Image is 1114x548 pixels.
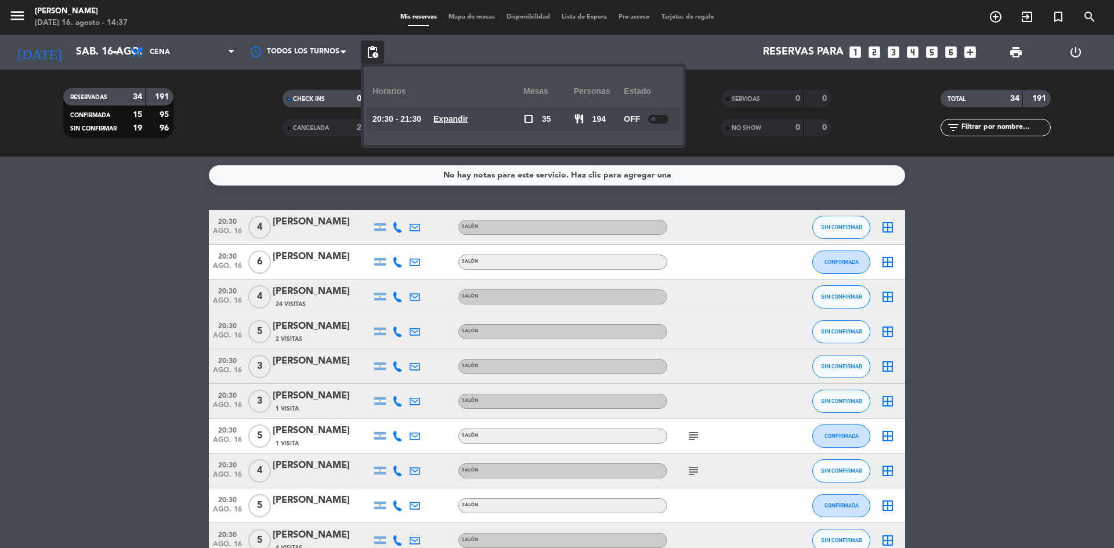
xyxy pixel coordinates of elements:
button: SIN CONFIRMAR [812,320,870,343]
button: CONFIRMADA [812,494,870,517]
span: 5 [248,494,271,517]
span: 4 [248,285,271,309]
i: power_settings_new [1069,45,1083,59]
span: 20:30 [213,492,242,506]
span: 5 [248,320,271,343]
div: [PERSON_NAME] [273,458,371,473]
i: [DATE] [9,39,70,65]
span: Salón [462,364,479,368]
span: Reservas para [763,46,844,58]
i: looks_4 [905,45,920,60]
div: [PERSON_NAME] [273,389,371,404]
span: ago. 16 [213,262,242,275]
span: Cena [150,48,170,56]
div: [PERSON_NAME] [273,215,371,230]
span: SIN CONFIRMAR [821,328,862,335]
div: [PERSON_NAME] [273,249,371,264]
i: border_all [881,220,895,234]
strong: 95 [160,111,171,119]
span: Salón [462,259,479,264]
i: border_all [881,429,895,443]
i: arrow_drop_down [108,45,122,59]
div: No hay notas para este servicio. Haz clic para agregar una [443,169,671,182]
span: 20:30 [213,527,242,540]
span: ago. 16 [213,506,242,519]
strong: 0 [357,95,361,103]
span: SERVIDAS [732,96,760,102]
span: CONFIRMADA [824,502,859,509]
strong: 0 [795,95,800,103]
i: border_all [881,325,895,339]
span: 20:30 [213,284,242,297]
span: 3 [248,390,271,413]
span: Salón [462,503,479,507]
span: 20:30 [213,249,242,262]
strong: 34 [133,93,142,101]
button: SIN CONFIRMAR [812,390,870,413]
span: Pre-acceso [613,14,656,20]
button: SIN CONFIRMAR [812,285,870,309]
div: [PERSON_NAME] [273,423,371,438]
u: Expandir [433,114,468,124]
span: 20:30 [213,214,242,227]
span: Salón [462,294,479,299]
span: Mis reservas [395,14,443,20]
div: [PERSON_NAME] [273,354,371,369]
span: Salón [462,433,479,438]
span: ago. 16 [213,471,242,484]
span: Disponibilidad [501,14,556,20]
div: [PERSON_NAME] [35,6,128,17]
strong: 0 [822,124,829,132]
span: CHECK INS [293,96,325,102]
i: border_all [881,290,895,304]
span: 20:30 [213,318,242,332]
span: SIN CONFIRMAR [70,126,117,132]
span: restaurant [574,114,584,124]
span: TOTAL [947,96,965,102]
i: add_box [963,45,978,60]
div: [PERSON_NAME] [273,493,371,508]
span: 194 [592,112,606,126]
span: SIN CONFIRMAR [821,363,862,369]
span: OFF [624,112,640,126]
span: 4 [248,459,271,482]
div: Mesas [523,75,574,107]
span: check_box_outline_blank [523,114,534,124]
span: pending_actions [366,45,379,59]
i: looks_two [867,45,882,60]
span: ago. 16 [213,401,242,415]
span: 6 [248,251,271,274]
button: SIN CONFIRMAR [812,355,870,378]
div: [PERSON_NAME] [273,319,371,334]
i: border_all [881,394,895,408]
i: menu [9,7,26,24]
strong: 0 [795,124,800,132]
strong: 34 [1010,95,1019,103]
span: print [1009,45,1023,59]
span: 20:30 [213,458,242,471]
strong: 191 [155,93,171,101]
button: SIN CONFIRMAR [812,459,870,482]
span: 2 Visitas [276,335,302,344]
span: CONFIRMADA [824,259,859,265]
input: Filtrar por nombre... [960,121,1050,134]
strong: 15 [133,111,142,119]
span: RESERVADAS [70,95,107,100]
span: ago. 16 [213,332,242,345]
i: exit_to_app [1020,10,1034,24]
strong: 19 [133,124,142,132]
i: border_all [881,499,895,513]
span: Salón [462,329,479,333]
div: [PERSON_NAME] [273,284,371,299]
i: border_all [881,534,895,547]
span: ago. 16 [213,297,242,310]
button: SIN CONFIRMAR [812,216,870,239]
strong: 0 [822,95,829,103]
span: Salón [462,398,479,403]
i: add_circle_outline [989,10,1003,24]
i: filter_list [946,121,960,135]
button: menu [9,7,26,28]
span: SIN CONFIRMAR [821,398,862,404]
i: looks_one [848,45,863,60]
span: Mapa de mesas [443,14,501,20]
